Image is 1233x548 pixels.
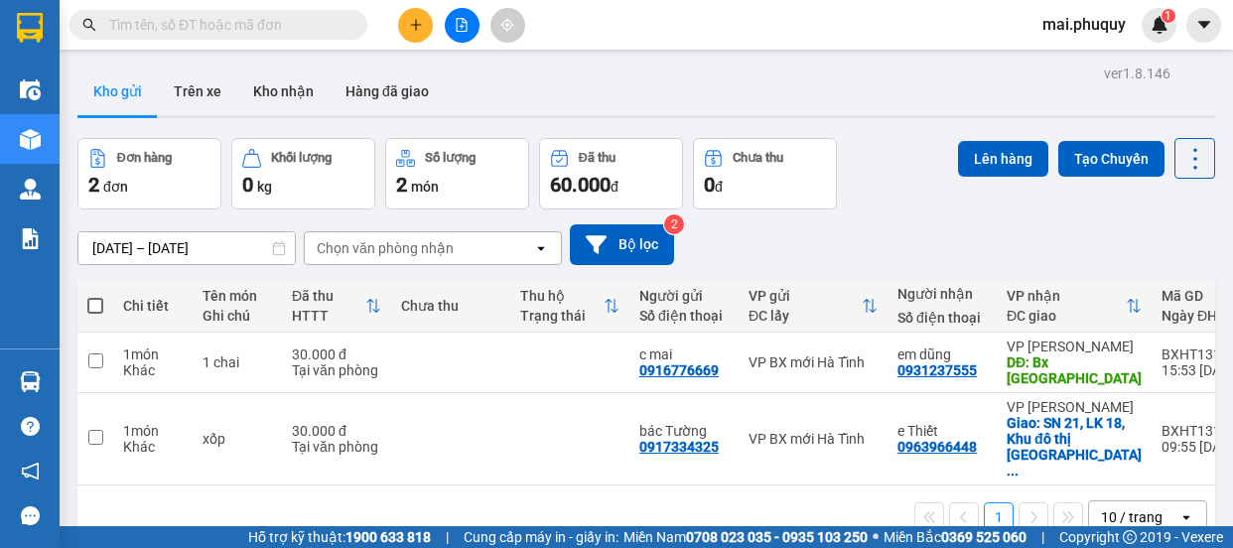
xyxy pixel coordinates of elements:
[1007,463,1019,479] span: ...
[639,308,729,324] div: Số điện thoại
[570,224,674,265] button: Bộ lọc
[292,423,381,439] div: 30.000 đ
[1151,16,1168,34] img: icon-new-feature
[1007,288,1126,304] div: VP nhận
[203,288,272,304] div: Tên món
[539,138,683,209] button: Đã thu60.000đ
[749,288,862,304] div: VP gửi
[20,79,41,100] img: warehouse-icon
[203,308,272,324] div: Ghi chú
[686,529,868,545] strong: 0708 023 035 - 0935 103 250
[77,68,158,115] button: Kho gửi
[21,506,40,525] span: message
[123,423,183,439] div: 1 món
[17,13,43,43] img: logo-vxr
[664,214,684,234] sup: 2
[77,138,221,209] button: Đơn hàng2đơn
[117,151,172,165] div: Đơn hàng
[520,308,604,324] div: Trạng thái
[330,68,445,115] button: Hàng đã giao
[109,14,343,36] input: Tìm tên, số ĐT hoặc mã đơn
[123,439,183,455] div: Khác
[550,173,611,197] span: 60.000
[20,179,41,200] img: warehouse-icon
[1007,354,1142,386] div: DĐ: Bx Bắc Giang
[398,8,433,43] button: plus
[639,288,729,304] div: Người gửi
[1027,12,1142,37] span: mai.phuquy
[693,138,837,209] button: Chưa thu0đ
[21,417,40,436] span: question-circle
[88,173,99,197] span: 2
[739,280,888,333] th: Toggle SortBy
[639,362,719,378] div: 0916776669
[292,439,381,455] div: Tại văn phòng
[704,173,715,197] span: 0
[257,179,272,195] span: kg
[411,179,439,195] span: món
[897,439,977,455] div: 0963966448
[271,151,332,165] div: Khối lượng
[78,232,295,264] input: Select a date range.
[884,526,1027,548] span: Miền Bắc
[749,308,862,324] div: ĐC lấy
[1123,530,1137,544] span: copyright
[123,362,183,378] div: Khác
[292,346,381,362] div: 30.000 đ
[533,240,549,256] svg: open
[520,288,604,304] div: Thu hộ
[1041,526,1044,548] span: |
[611,179,618,195] span: đ
[1195,16,1213,34] span: caret-down
[317,238,454,258] div: Chọn văn phòng nhận
[21,462,40,480] span: notification
[941,529,1027,545] strong: 0369 525 060
[1162,9,1175,23] sup: 1
[396,173,407,197] span: 2
[749,431,878,447] div: VP BX mới Hà Tĩnh
[873,533,879,541] span: ⚪️
[123,346,183,362] div: 1 món
[445,8,479,43] button: file-add
[425,151,476,165] div: Số lượng
[639,423,729,439] div: bác Tường
[446,526,449,548] span: |
[455,18,469,32] span: file-add
[715,179,723,195] span: đ
[897,346,987,362] div: em dũng
[1164,9,1171,23] span: 1
[490,8,525,43] button: aim
[1007,399,1142,415] div: VP [PERSON_NAME]
[579,151,616,165] div: Đã thu
[282,280,391,333] th: Toggle SortBy
[639,346,729,362] div: c mai
[897,310,987,326] div: Số điện thoại
[123,298,183,314] div: Chi tiết
[1104,63,1170,84] div: ver 1.8.146
[1186,8,1221,43] button: caret-down
[1178,509,1194,525] svg: open
[345,529,431,545] strong: 1900 633 818
[292,362,381,378] div: Tại văn phòng
[1101,507,1163,527] div: 10 / trang
[20,129,41,150] img: warehouse-icon
[997,280,1152,333] th: Toggle SortBy
[639,439,719,455] div: 0917334325
[749,354,878,370] div: VP BX mới Hà Tĩnh
[897,423,987,439] div: e Thiết
[237,68,330,115] button: Kho nhận
[897,286,987,302] div: Người nhận
[242,173,253,197] span: 0
[500,18,514,32] span: aim
[82,18,96,32] span: search
[385,138,529,209] button: Số lượng2món
[984,502,1014,532] button: 1
[1007,308,1126,324] div: ĐC giao
[401,298,500,314] div: Chưa thu
[623,526,868,548] span: Miền Nam
[1007,339,1142,354] div: VP [PERSON_NAME]
[292,308,365,324] div: HTTT
[203,431,272,447] div: xốp
[897,362,977,378] div: 0931237555
[292,288,365,304] div: Đã thu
